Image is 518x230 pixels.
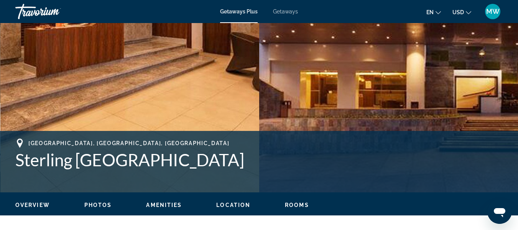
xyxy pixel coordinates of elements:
button: Overview [15,202,50,208]
button: Rooms [285,202,309,208]
h1: Sterling [GEOGRAPHIC_DATA] [15,150,503,170]
button: User Menu [483,3,503,20]
span: [GEOGRAPHIC_DATA], [GEOGRAPHIC_DATA], [GEOGRAPHIC_DATA] [28,140,229,146]
a: Getaways [273,8,298,15]
iframe: Button to launch messaging window [487,199,512,224]
button: Photos [84,202,112,208]
span: Location [216,202,250,208]
span: Overview [15,202,50,208]
a: Getaways Plus [220,8,258,15]
span: en [426,9,434,15]
span: Rooms [285,202,309,208]
button: Location [216,202,250,208]
span: MW [486,8,500,15]
a: Travorium [15,2,92,22]
span: Amenities [146,202,182,208]
button: Change currency [452,7,471,18]
span: Photos [84,202,112,208]
span: USD [452,9,464,15]
button: Change language [426,7,441,18]
button: Amenities [146,202,182,208]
